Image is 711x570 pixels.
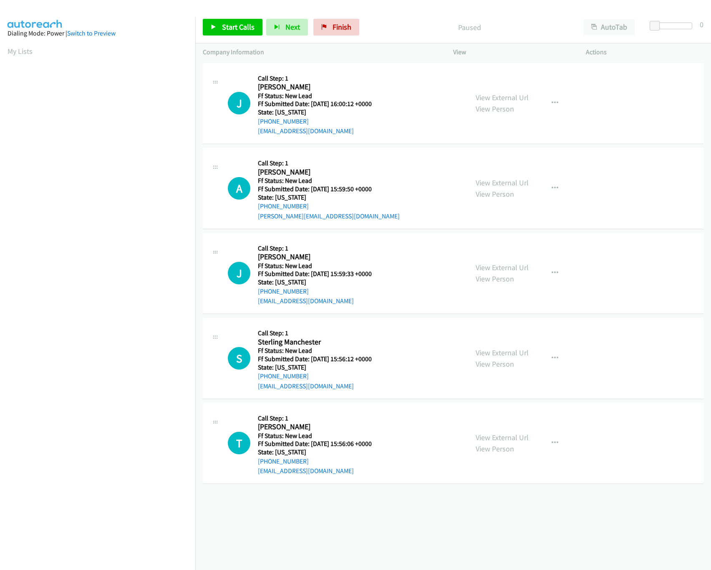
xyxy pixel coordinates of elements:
h5: Ff Status: New Lead [258,432,382,440]
h5: Ff Submitted Date: [DATE] 15:56:06 +0000 [258,440,382,448]
a: [PHONE_NUMBER] [258,202,309,210]
a: [EMAIL_ADDRESS][DOMAIN_NAME] [258,127,354,135]
h1: J [228,92,250,114]
a: View Person [476,189,514,199]
span: Start Calls [222,22,255,32]
a: [EMAIL_ADDRESS][DOMAIN_NAME] [258,297,354,305]
h5: Call Step: 1 [258,329,382,337]
a: [PERSON_NAME][EMAIL_ADDRESS][DOMAIN_NAME] [258,212,400,220]
a: View External Url [476,93,529,102]
h5: Call Step: 1 [258,244,382,253]
span: Next [285,22,300,32]
a: [PHONE_NUMBER] [258,372,309,380]
h5: Ff Status: New Lead [258,262,382,270]
a: View External Url [476,178,529,187]
p: Paused [371,22,568,33]
a: [EMAIL_ADDRESS][DOMAIN_NAME] [258,382,354,390]
h5: Ff Submitted Date: [DATE] 15:56:12 +0000 [258,355,382,363]
a: Finish [313,19,359,35]
h2: [PERSON_NAME] [258,167,382,177]
div: The call is yet to be attempted [228,92,250,114]
h1: J [228,262,250,284]
h5: State: [US_STATE] [258,363,382,372]
h5: State: [US_STATE] [258,108,382,117]
h2: Sterling Manchester [258,337,382,347]
h1: A [228,177,250,200]
a: View External Url [476,433,529,442]
h1: S [228,347,250,370]
div: The call is yet to be attempted [228,177,250,200]
h5: Call Step: 1 [258,74,382,83]
h1: T [228,432,250,454]
h5: Call Step: 1 [258,414,382,423]
p: Actions [586,47,703,57]
a: [PHONE_NUMBER] [258,457,309,465]
h2: [PERSON_NAME] [258,422,382,432]
iframe: Dialpad [8,64,195,461]
a: Start Calls [203,19,262,35]
h2: [PERSON_NAME] [258,252,382,262]
h5: Ff Submitted Date: [DATE] 15:59:33 +0000 [258,270,382,278]
div: Delay between calls (in seconds) [654,23,692,29]
div: Dialing Mode: Power | [8,28,188,38]
a: View External Url [476,348,529,357]
button: AutoTab [583,19,635,35]
h5: Ff Submitted Date: [DATE] 16:00:12 +0000 [258,100,382,108]
span: Finish [333,22,351,32]
a: View Person [476,444,514,453]
div: The call is yet to be attempted [228,347,250,370]
div: 0 [700,19,703,30]
h5: Ff Status: New Lead [258,177,400,185]
div: The call is yet to be attempted [228,262,250,284]
button: Next [266,19,308,35]
h5: Ff Submitted Date: [DATE] 15:59:50 +0000 [258,185,400,193]
p: Company Information [203,47,438,57]
h5: State: [US_STATE] [258,193,400,202]
h5: State: [US_STATE] [258,448,382,456]
h5: Call Step: 1 [258,159,400,167]
a: [EMAIL_ADDRESS][DOMAIN_NAME] [258,467,354,475]
a: [PHONE_NUMBER] [258,287,309,295]
h5: Ff Status: New Lead [258,347,382,355]
a: My Lists [8,46,33,56]
a: View Person [476,104,514,114]
a: View Person [476,274,514,284]
a: [PHONE_NUMBER] [258,117,309,125]
div: The call is yet to be attempted [228,432,250,454]
h5: State: [US_STATE] [258,278,382,286]
a: View Person [476,359,514,369]
p: View [453,47,571,57]
a: View External Url [476,263,529,272]
h2: [PERSON_NAME] [258,82,382,92]
h5: Ff Status: New Lead [258,92,382,100]
a: Switch to Preview [67,29,116,37]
